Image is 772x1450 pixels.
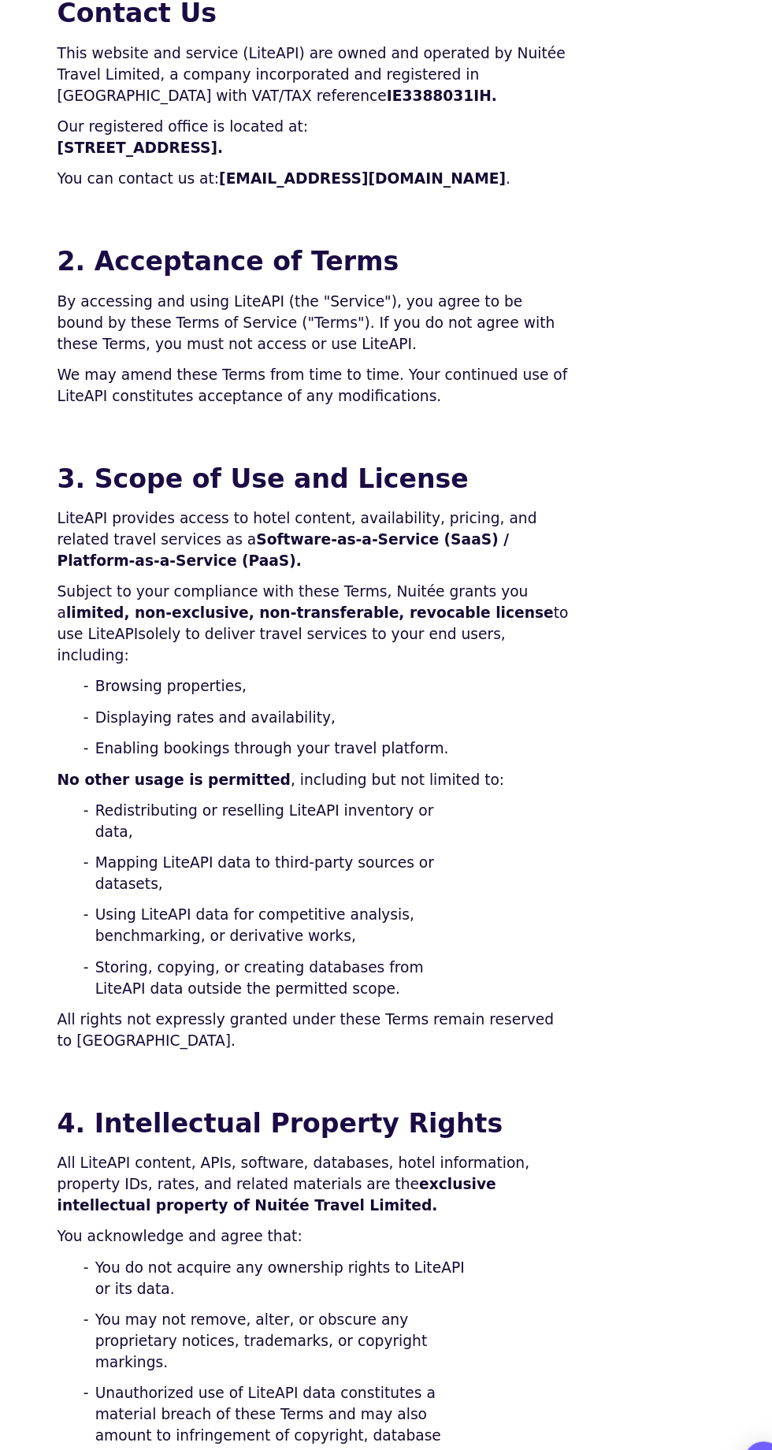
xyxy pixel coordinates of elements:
[55,979,551,1020] p: All rights not expressly granted under these Terms remain reserved to [GEOGRAPHIC_DATA].
[718,1396,756,1434] div: Open Intercom Messenger
[55,495,551,556] p: LiteAPI provides access to hotel content, availability, pricing, and related travel services as a
[55,448,551,485] h4: 3. Scope of Use and License
[80,657,86,678] span: -
[64,588,534,604] span: limited, non-exclusive, non-transferable, revocable license
[55,1188,551,1209] p: You acknowledge and agree that:
[92,1218,453,1259] span: You do not acquire any ownership rights to LiteAPI or its data.
[55,566,551,648] p: Subject to your compliance with these Terms, Nuitée grants you a to use LiteAPI solely to deliver...
[80,1340,86,1360] span: -
[92,928,453,969] span: Storing, copying, or creating databases from LiteAPI data outside the permitted scope.
[92,827,453,868] span: Mapping LiteAPI data to third-party sources or datasets,
[55,356,551,397] p: We may amend these Terms from time to time. Your continued use of LiteAPI constitutes acceptance ...
[80,1269,86,1289] span: -
[55,167,551,188] p: You can contact us at: .
[55,747,551,768] p: , including but not limited to:
[55,238,551,276] h4: 2. Acceptance of Terms
[55,517,492,554] span: Software-as-a-Service (SaaS) / Platform-as-a-Service (PaaS).
[92,657,239,678] span: Browsing properties,
[55,285,551,347] p: By accessing and using LiteAPI (the "Service"), you agree to be bound by these Terms of Service (...
[92,777,453,818] span: Redistributing or reselling LiteAPI inventory or data,
[92,1269,453,1330] span: You may not remove, alter, or obscure any proprietary notices, trademarks, or copyright markings.
[373,88,480,105] span: IE3388031IH.
[80,878,86,898] span: -
[55,46,551,107] p: This website and service (LiteAPI) are owned and operated by Nuitée Travel Limited, a company inc...
[55,1070,551,1108] h4: 4. Intellectual Property Rights
[212,169,488,185] span: [EMAIL_ADDRESS][DOMAIN_NAME]
[55,139,215,155] span: [STREET_ADDRESS].
[80,687,86,708] span: -
[55,749,280,765] span: No other usage is permitted
[80,777,86,797] span: -
[80,827,86,848] span: -
[55,117,551,158] p: Our registered office is located at:
[92,717,433,738] span: Enabling bookings through your travel platform.
[80,928,86,949] span: -
[80,717,86,738] span: -
[55,1117,551,1179] p: All LiteAPI content, APIs, software, databases, hotel information, property IDs, rates, and relat...
[92,687,325,708] span: Displaying rates and availability,
[92,1340,453,1422] span: Unauthorized use of LiteAPI data constitutes a material breach of these Terms and may also amount...
[80,1218,86,1239] span: -
[92,878,453,919] span: Using LiteAPI data for competitive analysis, benchmarking, or derivative works,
